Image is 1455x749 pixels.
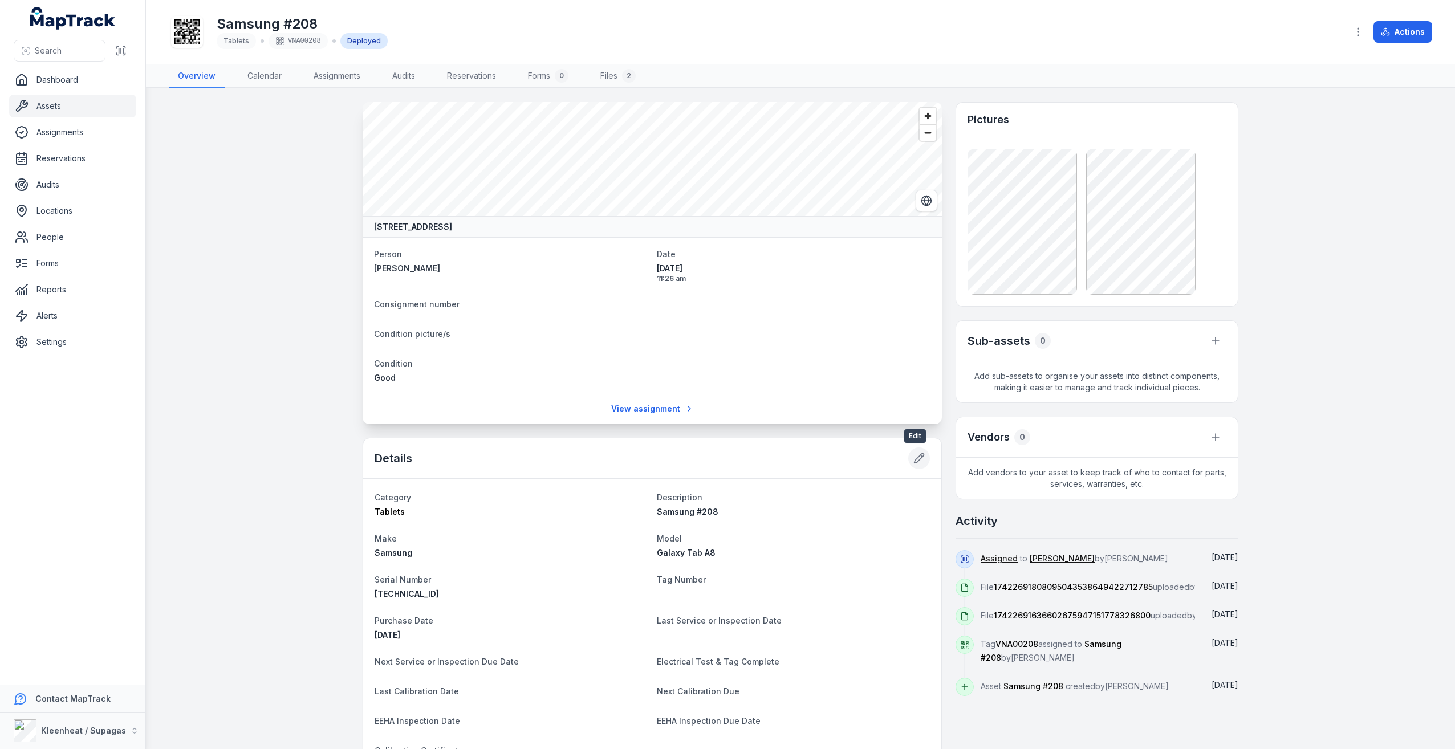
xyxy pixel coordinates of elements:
[374,221,452,233] strong: [STREET_ADDRESS]
[657,548,716,557] span: Galaxy Tab A8
[920,124,936,141] button: Zoom out
[375,450,412,466] h2: Details
[41,726,126,735] strong: Kleenheat / Supagas
[374,329,450,339] span: Condition picture/s
[1212,609,1238,619] span: [DATE]
[1212,680,1238,690] time: 18/03/2025, 11:37:16 am
[555,69,568,83] div: 0
[995,639,1038,649] span: VNA00208
[9,226,136,249] a: People
[375,616,433,625] span: Purchase Date
[375,716,460,726] span: EEHA Inspection Date
[981,553,1018,564] a: Assigned
[9,331,136,353] a: Settings
[9,252,136,275] a: Forms
[9,278,136,301] a: Reports
[374,249,402,259] span: Person
[657,616,782,625] span: Last Service or Inspection Date
[374,263,648,274] a: [PERSON_NAME]
[9,304,136,327] a: Alerts
[956,513,998,529] h2: Activity
[657,249,676,259] span: Date
[375,657,519,666] span: Next Service or Inspection Due Date
[657,492,702,502] span: Description
[622,69,636,83] div: 2
[375,492,411,502] span: Category
[363,102,942,216] canvas: Map
[904,429,926,443] span: Edit
[994,610,1151,620] span: 17422691636602675947151778326800
[375,686,459,696] span: Last Calibration Date
[375,575,431,584] span: Serial Number
[981,681,1169,691] span: Asset created by [PERSON_NAME]
[9,173,136,196] a: Audits
[519,64,578,88] a: Forms0
[604,398,701,420] a: View assignment
[1014,429,1030,445] div: 0
[657,686,739,696] span: Next Calibration Due
[981,582,1263,592] span: File uploaded by [PERSON_NAME]
[374,373,396,382] span: Good
[9,200,136,222] a: Locations
[374,359,413,368] span: Condition
[9,95,136,117] a: Assets
[375,589,439,599] span: [TECHNICAL_ID]
[657,716,761,726] span: EEHA Inspection Due Date
[375,630,400,640] time: 18/03/2025, 12:00:00 am
[14,40,105,62] button: Search
[657,534,682,543] span: Model
[375,507,405,516] span: Tablets
[968,112,1009,128] h3: Pictures
[657,263,930,283] time: 21/03/2025, 11:26:05 am
[438,64,505,88] a: Reservations
[968,333,1030,349] h2: Sub-assets
[657,507,718,516] span: Samsung #208
[30,7,116,30] a: MapTrack
[1212,552,1238,562] time: 21/03/2025, 11:26:05 am
[269,33,328,49] div: VNA00208
[657,274,930,283] span: 11:26 am
[994,582,1153,592] span: 17422691808095043538649422712785
[217,15,388,33] h1: Samsung #208
[9,68,136,91] a: Dashboard
[340,33,388,49] div: Deployed
[1212,609,1238,619] time: 18/03/2025, 11:39:53 am
[1373,21,1432,43] button: Actions
[956,361,1238,402] span: Add sub-assets to organise your assets into distinct components, making it easier to manage and t...
[374,299,460,309] span: Consignment number
[1212,638,1238,648] span: [DATE]
[35,694,111,703] strong: Contact MapTrack
[591,64,645,88] a: Files2
[375,548,412,557] span: Samsung
[981,553,1168,563] span: to by [PERSON_NAME]
[657,263,930,274] span: [DATE]
[916,190,937,211] button: Switch to Satellite View
[304,64,369,88] a: Assignments
[1212,552,1238,562] span: [DATE]
[1212,638,1238,648] time: 18/03/2025, 11:38:46 am
[968,429,1010,445] h3: Vendors
[956,458,1238,499] span: Add vendors to your asset to keep track of who to contact for parts, services, warranties, etc.
[1035,333,1051,349] div: 0
[920,108,936,124] button: Zoom in
[383,64,424,88] a: Audits
[169,64,225,88] a: Overview
[981,610,1261,620] span: File uploaded by [PERSON_NAME]
[657,657,779,666] span: Electrical Test & Tag Complete
[35,45,62,56] span: Search
[375,534,397,543] span: Make
[9,147,136,170] a: Reservations
[1030,553,1095,564] a: [PERSON_NAME]
[1212,581,1238,591] time: 18/03/2025, 11:40:31 am
[223,36,249,45] span: Tablets
[1003,681,1063,691] span: Samsung #208
[9,121,136,144] a: Assignments
[1212,581,1238,591] span: [DATE]
[1212,680,1238,690] span: [DATE]
[375,630,400,640] span: [DATE]
[981,639,1121,662] span: Tag assigned to by [PERSON_NAME]
[657,575,706,584] span: Tag Number
[238,64,291,88] a: Calendar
